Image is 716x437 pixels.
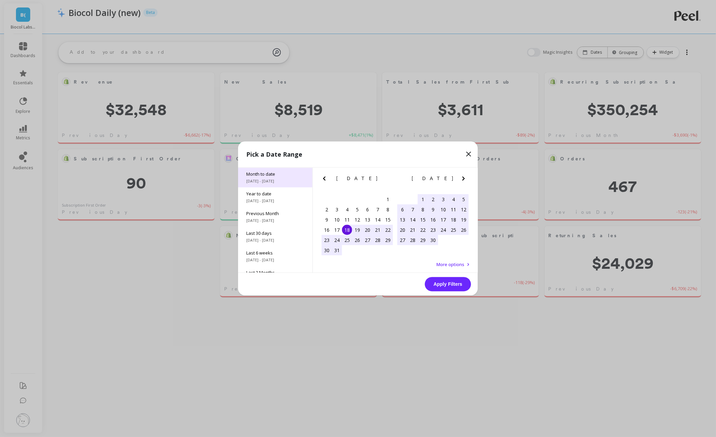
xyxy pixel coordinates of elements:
div: Choose Tuesday, April 29th, 2025 [418,235,428,245]
span: Previous Month [246,211,304,217]
div: Choose Monday, March 3rd, 2025 [332,205,342,215]
span: Year to date [246,191,304,197]
div: Choose Saturday, March 22nd, 2025 [383,225,393,235]
span: [DATE] - [DATE] [246,179,304,184]
div: Choose Wednesday, April 23rd, 2025 [428,225,438,235]
div: month 2025-03 [322,194,393,256]
button: Apply Filters [425,277,471,292]
div: Choose Tuesday, March 25th, 2025 [342,235,352,245]
div: Choose Friday, April 4th, 2025 [448,194,459,205]
div: Choose Monday, April 21st, 2025 [408,225,418,235]
div: Choose Tuesday, April 22nd, 2025 [418,225,428,235]
div: Choose Wednesday, March 26th, 2025 [352,235,362,245]
div: Choose Sunday, March 9th, 2025 [322,215,332,225]
div: Choose Tuesday, April 8th, 2025 [418,205,428,215]
div: Choose Wednesday, March 19th, 2025 [352,225,362,235]
div: Choose Thursday, March 13th, 2025 [362,215,373,225]
span: [DATE] - [DATE] [246,258,304,263]
span: More options [436,262,464,268]
div: Choose Tuesday, April 1st, 2025 [418,194,428,205]
div: Choose Monday, March 24th, 2025 [332,235,342,245]
div: Choose Friday, April 25th, 2025 [448,225,459,235]
div: Choose Sunday, March 2nd, 2025 [322,205,332,215]
div: Choose Wednesday, April 9th, 2025 [428,205,438,215]
div: Choose Saturday, March 29th, 2025 [383,235,393,245]
div: Choose Saturday, April 5th, 2025 [459,194,469,205]
div: Choose Tuesday, March 18th, 2025 [342,225,352,235]
div: Choose Thursday, April 24th, 2025 [438,225,448,235]
div: Choose Saturday, April 26th, 2025 [459,225,469,235]
div: Choose Thursday, April 10th, 2025 [438,205,448,215]
div: Choose Monday, March 31st, 2025 [332,245,342,256]
div: Choose Saturday, April 19th, 2025 [459,215,469,225]
div: Choose Wednesday, April 2nd, 2025 [428,194,438,205]
span: Last 3 Months [246,270,304,276]
span: Last 6 weeks [246,250,304,256]
span: [DATE] - [DATE] [246,218,304,224]
div: Choose Wednesday, April 16th, 2025 [428,215,438,225]
div: Choose Sunday, April 13th, 2025 [397,215,408,225]
div: Choose Tuesday, March 4th, 2025 [342,205,352,215]
div: Choose Saturday, March 1st, 2025 [383,194,393,205]
span: [DATE] [336,176,379,181]
span: Month to date [246,171,304,177]
div: Choose Friday, March 28th, 2025 [373,235,383,245]
div: month 2025-04 [397,194,469,245]
div: Choose Monday, April 7th, 2025 [408,205,418,215]
div: Choose Monday, March 17th, 2025 [332,225,342,235]
div: Choose Friday, March 21st, 2025 [373,225,383,235]
button: Previous Month [320,175,331,186]
div: Choose Wednesday, March 12th, 2025 [352,215,362,225]
div: Choose Sunday, April 27th, 2025 [397,235,408,245]
div: Choose Thursday, April 3rd, 2025 [438,194,448,205]
button: Next Month [460,175,470,186]
p: Pick a Date Range [246,150,302,159]
div: Choose Sunday, April 6th, 2025 [397,205,408,215]
div: Choose Friday, March 7th, 2025 [373,205,383,215]
div: Choose Saturday, March 15th, 2025 [383,215,393,225]
div: Choose Friday, April 11th, 2025 [448,205,459,215]
div: Choose Monday, March 10th, 2025 [332,215,342,225]
span: [DATE] - [DATE] [246,198,304,204]
div: Choose Friday, March 14th, 2025 [373,215,383,225]
div: Choose Sunday, March 30th, 2025 [322,245,332,256]
span: [DATE] [412,176,454,181]
div: Choose Thursday, April 17th, 2025 [438,215,448,225]
div: Choose Sunday, March 16th, 2025 [322,225,332,235]
div: Choose Wednesday, March 5th, 2025 [352,205,362,215]
div: Choose Saturday, March 8th, 2025 [383,205,393,215]
div: Choose Sunday, March 23rd, 2025 [322,235,332,245]
span: [DATE] - [DATE] [246,238,304,243]
div: Choose Tuesday, April 15th, 2025 [418,215,428,225]
span: Last 30 days [246,230,304,237]
div: Choose Tuesday, March 11th, 2025 [342,215,352,225]
div: Choose Sunday, April 20th, 2025 [397,225,408,235]
div: Choose Thursday, March 20th, 2025 [362,225,373,235]
div: Choose Saturday, April 12th, 2025 [459,205,469,215]
div: Choose Monday, April 28th, 2025 [408,235,418,245]
div: Choose Thursday, March 6th, 2025 [362,205,373,215]
div: Choose Monday, April 14th, 2025 [408,215,418,225]
button: Next Month [384,175,395,186]
button: Previous Month [396,175,407,186]
div: Choose Wednesday, April 30th, 2025 [428,235,438,245]
div: Choose Thursday, March 27th, 2025 [362,235,373,245]
div: Choose Friday, April 18th, 2025 [448,215,459,225]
